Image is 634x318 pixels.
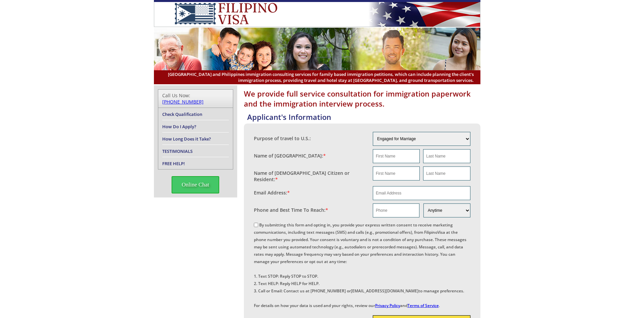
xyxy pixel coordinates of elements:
a: Terms of Service [407,303,439,308]
input: First Name [373,166,420,180]
a: How Do I Apply? [162,124,196,130]
input: By submitting this form and opting in, you provide your express written consent to receive market... [254,223,258,227]
a: How Long Does it Take? [162,136,211,142]
input: Last Name [423,149,470,163]
input: Email Address [373,186,470,200]
label: Purpose of travel to U.S.: [254,135,311,142]
label: Name of [DEMOGRAPHIC_DATA] Citizen or Resident: [254,170,366,182]
input: Last Name [423,166,470,180]
a: FREE HELP! [162,160,185,166]
label: Email Address: [254,189,290,196]
h4: Applicant's Information [247,112,480,122]
span: [GEOGRAPHIC_DATA] and Philippines immigration consulting services for family based immigration pe... [161,71,474,83]
a: TESTIMONIALS [162,148,193,154]
a: Privacy Policy [375,303,400,308]
span: Online Chat [172,176,219,193]
input: Phone [373,203,419,217]
select: Phone and Best Reach Time are required. [423,203,470,217]
h1: We provide full service consultation for immigration paperwork and the immigration interview proc... [244,89,480,109]
input: First Name [373,149,420,163]
div: Call Us Now: [162,92,229,105]
a: [PHONE_NUMBER] [162,99,204,105]
label: By submitting this form and opting in, you provide your express written consent to receive market... [254,222,466,308]
label: Phone and Best Time To Reach: [254,207,328,213]
a: Check Qualification [162,111,202,117]
label: Name of [GEOGRAPHIC_DATA]: [254,153,326,159]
